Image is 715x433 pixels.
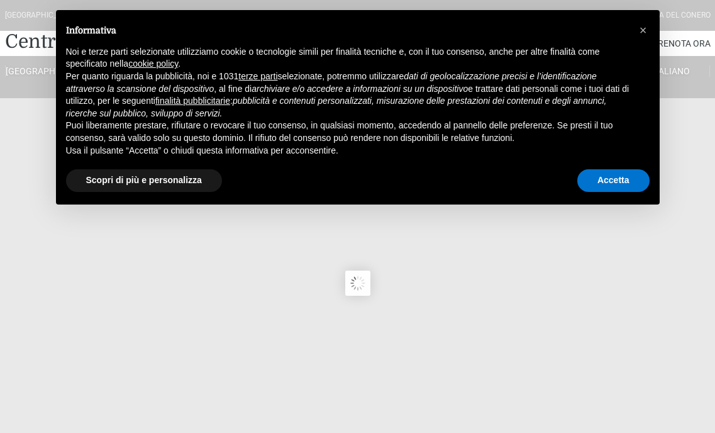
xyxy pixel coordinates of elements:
button: Scopri di più e personalizza [66,169,222,192]
span: × [640,23,647,37]
em: dati di geolocalizzazione precisi e l’identificazione attraverso la scansione del dispositivo [66,71,597,94]
em: pubblicità e contenuti personalizzati, misurazione delle prestazioni dei contenuti e degli annunc... [66,96,607,118]
span: Italiano [651,66,690,76]
div: Riviera Del Conero [637,9,711,21]
a: Prenota Ora [652,31,711,56]
button: finalità pubblicitarie [155,95,230,108]
em: archiviare e/o accedere a informazioni su un dispositivo [252,84,468,94]
a: [GEOGRAPHIC_DATA] [5,65,84,77]
h2: Informativa [66,25,629,36]
a: cookie policy [128,59,178,69]
button: Chiudi questa informativa [633,20,653,40]
p: Usa il pulsante “Accetta” o chiudi questa informativa per acconsentire. [66,145,629,157]
a: Centro Vacanze De Angelis [5,29,248,54]
p: Per quanto riguarda la pubblicità, noi e 1031 selezionate, potremmo utilizzare , al fine di e tra... [66,70,629,120]
button: terze parti [238,70,277,83]
p: Puoi liberamente prestare, rifiutare o revocare il tuo consenso, in qualsiasi momento, accedendo ... [66,120,629,144]
button: Accetta [577,169,650,192]
div: [GEOGRAPHIC_DATA] [5,9,77,21]
a: Italiano [632,65,711,77]
p: Noi e terze parti selezionate utilizziamo cookie o tecnologie simili per finalità tecniche e, con... [66,46,629,70]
